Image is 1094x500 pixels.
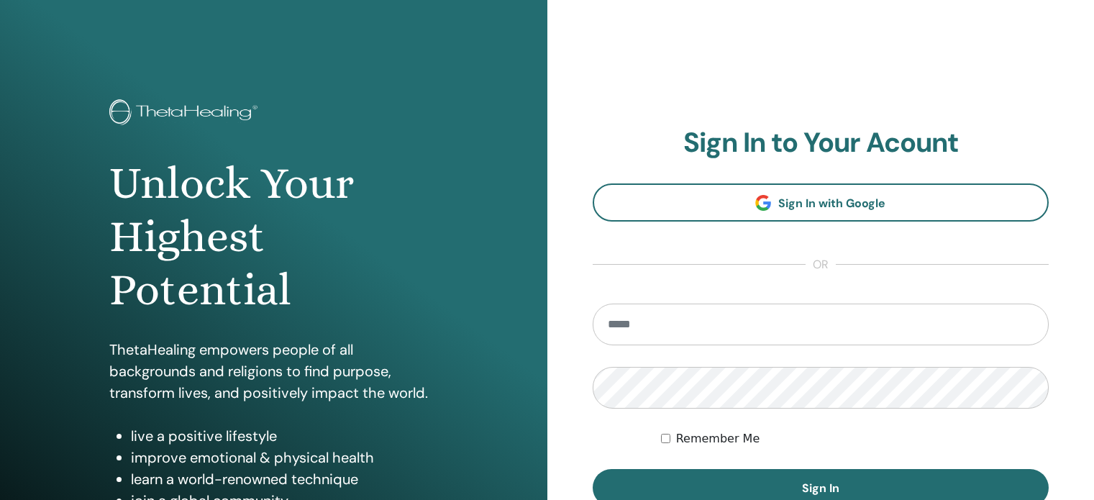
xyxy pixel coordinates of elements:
[131,425,438,447] li: live a positive lifestyle
[661,430,1049,447] div: Keep me authenticated indefinitely or until I manually logout
[593,183,1049,222] a: Sign In with Google
[109,157,438,317] h1: Unlock Your Highest Potential
[131,468,438,490] li: learn a world-renowned technique
[778,196,885,211] span: Sign In with Google
[676,430,760,447] label: Remember Me
[131,447,438,468] li: improve emotional & physical health
[109,339,438,404] p: ThetaHealing empowers people of all backgrounds and religions to find purpose, transform lives, a...
[806,256,836,273] span: or
[593,127,1049,160] h2: Sign In to Your Acount
[802,481,839,496] span: Sign In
